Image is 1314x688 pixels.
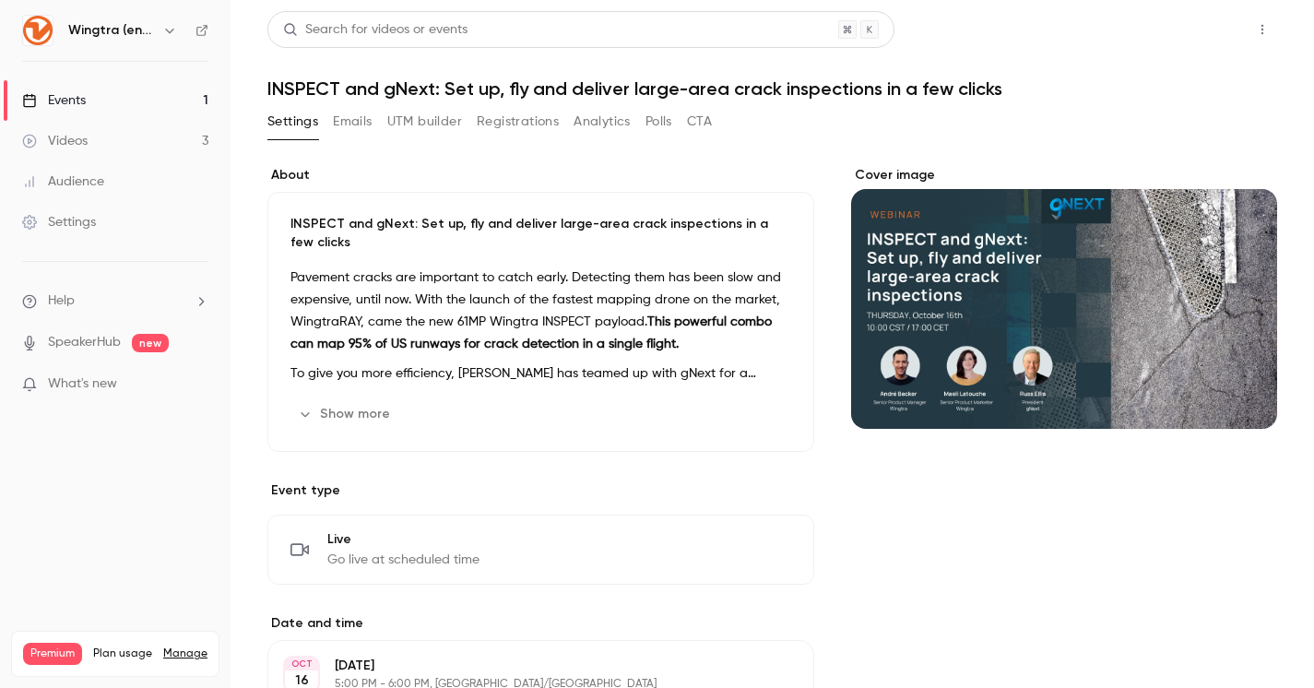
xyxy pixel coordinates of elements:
p: To give you more efficiency, [PERSON_NAME] has teamed up with gNext for a complete workflow, from... [290,362,791,385]
span: Help [48,291,75,311]
div: OCT [285,658,318,670]
span: Go live at scheduled time [327,551,479,569]
button: CTA [687,107,712,136]
section: Cover image [851,166,1277,429]
button: Share [1160,11,1233,48]
button: Settings [267,107,318,136]
button: UTM builder [387,107,462,136]
p: [DATE] [335,657,716,675]
p: Pavement cracks are important to catch early. Detecting them has been slow and expensive, until n... [290,267,791,355]
h6: Wingtra (english) [68,21,155,40]
div: Search for videos or events [283,20,468,40]
label: Cover image [851,166,1277,184]
span: Plan usage [93,646,152,661]
a: Manage [163,646,207,661]
span: Premium [23,643,82,665]
button: Polls [645,107,672,136]
a: SpeakerHub [48,333,121,352]
span: Live [327,530,479,549]
span: new [132,334,169,352]
div: Settings [22,213,96,231]
button: Show more [290,399,401,429]
p: INSPECT and gNext: Set up, fly and deliver large-area crack inspections in a few clicks [290,215,791,252]
img: Wingtra (english) [23,16,53,45]
p: Event type [267,481,814,500]
span: What's new [48,374,117,394]
div: Events [22,91,86,110]
div: Videos [22,132,88,150]
div: Audience [22,172,104,191]
label: Date and time [267,614,814,633]
label: About [267,166,814,184]
button: Emails [333,107,372,136]
h1: INSPECT and gNext: Set up, fly and deliver large-area crack inspections in a few clicks [267,77,1277,100]
li: help-dropdown-opener [22,291,208,311]
button: Registrations [477,107,559,136]
button: Analytics [574,107,631,136]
